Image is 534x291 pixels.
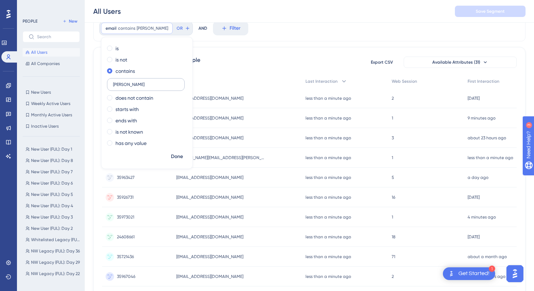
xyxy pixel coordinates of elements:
span: All Companies [31,61,60,66]
span: [EMAIL_ADDRESS][DOMAIN_NAME] [176,95,243,101]
label: starts with [115,105,139,114]
button: Export CSV [364,57,399,68]
button: New User (FUL): Day 3 [23,213,84,221]
span: [EMAIL_ADDRESS][DOMAIN_NAME] [176,214,243,220]
button: Save Segment [455,6,526,17]
span: 3 [392,135,394,141]
span: Filter [230,24,241,33]
button: All Companies [23,59,80,68]
button: Weekly Active Users [23,99,80,108]
span: 35926731 [117,194,133,200]
time: less than a minute ago [305,195,351,200]
label: contains [115,67,135,75]
div: 1 [489,266,495,272]
span: [EMAIL_ADDRESS][DOMAIN_NAME] [176,135,243,141]
span: 1 [392,155,393,161]
span: New [69,18,77,24]
span: New User (FUL): Day 4 [31,203,73,209]
div: AND [198,21,207,35]
span: [EMAIL_ADDRESS][DOMAIN_NAME] [176,115,243,121]
button: New User (FUL): Day 8 [23,156,84,165]
span: 2 [392,95,394,101]
span: New User (FUL): Day 2 [31,226,73,231]
span: 35967046 [117,274,135,279]
time: less than a minute ago [305,116,351,121]
label: is not [115,56,127,64]
button: Monthly Active Users [23,111,80,119]
iframe: UserGuiding AI Assistant Launcher [504,263,526,284]
span: [EMAIL_ADDRESS][DOMAIN_NAME] [176,175,243,180]
time: 4 minutes ago [468,215,496,220]
div: Open Get Started! checklist, remaining modules: 1 [443,267,495,280]
span: OR [177,25,183,31]
label: has any value [115,139,147,147]
span: 18 [392,234,396,240]
button: All Users [23,48,80,57]
span: NW Legacy (FUL): Day 22 [31,271,80,277]
span: Done [171,152,183,161]
span: 1 [392,115,393,121]
button: NW Legacy (FUL): Day 22 [23,269,84,278]
span: [EMAIL_ADDRESS][DOMAIN_NAME] [176,254,243,260]
span: 35973021 [117,214,134,220]
time: less than a minute ago [305,215,351,220]
div: 3 [49,4,51,9]
span: New User (FUL): Day 8 [31,158,73,163]
span: 35963427 [117,175,135,180]
span: Last Interaction [305,78,338,84]
span: 1 [392,214,393,220]
time: less than a minute ago [468,155,513,160]
div: Get Started! [458,270,490,278]
time: less than a minute ago [305,135,351,140]
span: 35721436 [117,254,134,260]
span: 24608661 [117,234,135,240]
span: 71 [392,254,395,260]
button: New Users [23,88,80,97]
span: New User (FUL): Day 7 [31,169,73,175]
button: New User (FUL): Day 6 [23,179,84,187]
input: Search [37,34,74,39]
time: [DATE] [468,234,480,239]
button: New User (FUL): Day 7 [23,168,84,176]
span: Inactive Users [31,123,59,129]
span: First Interaction [468,78,499,84]
span: [EMAIL_ADDRESS][DOMAIN_NAME] [176,274,243,279]
span: [PERSON_NAME] [137,25,168,31]
time: less than a minute ago [305,254,351,259]
button: NW Legacy (FUL): Day 36 [23,247,84,255]
span: New Users [31,89,51,95]
label: ends with [115,116,137,125]
time: less than a minute ago [305,175,351,180]
span: New User (FUL): Day 5 [31,192,73,197]
span: contains [118,25,135,31]
time: 9 minutes ago [468,116,496,121]
time: about 23 hours ago [468,135,506,140]
span: 16 [392,194,395,200]
time: [DATE] [468,96,480,101]
label: is not known [115,128,143,136]
span: NW Legacy (FUL): Day 36 [31,248,80,254]
span: Whitelisted Legacy (FUL): Day 2 [31,237,81,243]
div: PEOPLE [23,18,37,24]
button: Inactive Users [23,122,80,130]
span: NW Legacy (FUL): Day 29 [31,260,80,265]
span: [EMAIL_ADDRESS][DOMAIN_NAME] [176,194,243,200]
span: Web Session [392,78,417,84]
span: New User (FUL): Day 1 [31,146,72,152]
div: All Users [93,6,121,16]
span: New User (FUL): Day 3 [31,214,73,220]
span: email [106,25,117,31]
span: Weekly Active Users [31,101,70,106]
time: less than a minute ago [305,155,351,160]
button: NW Legacy (FUL): Day 29 [23,258,84,267]
time: less than a minute ago [305,96,351,101]
span: 2 [392,274,394,279]
span: [PERSON_NAME][EMAIL_ADDRESS][PERSON_NAME][DOMAIN_NAME] [176,155,265,161]
span: 5 [392,175,394,180]
time: less than a minute ago [305,274,351,279]
button: Whitelisted Legacy (FUL): Day 2 [23,235,84,244]
span: New User (FUL): Day 6 [31,180,73,186]
button: OR [176,23,191,34]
